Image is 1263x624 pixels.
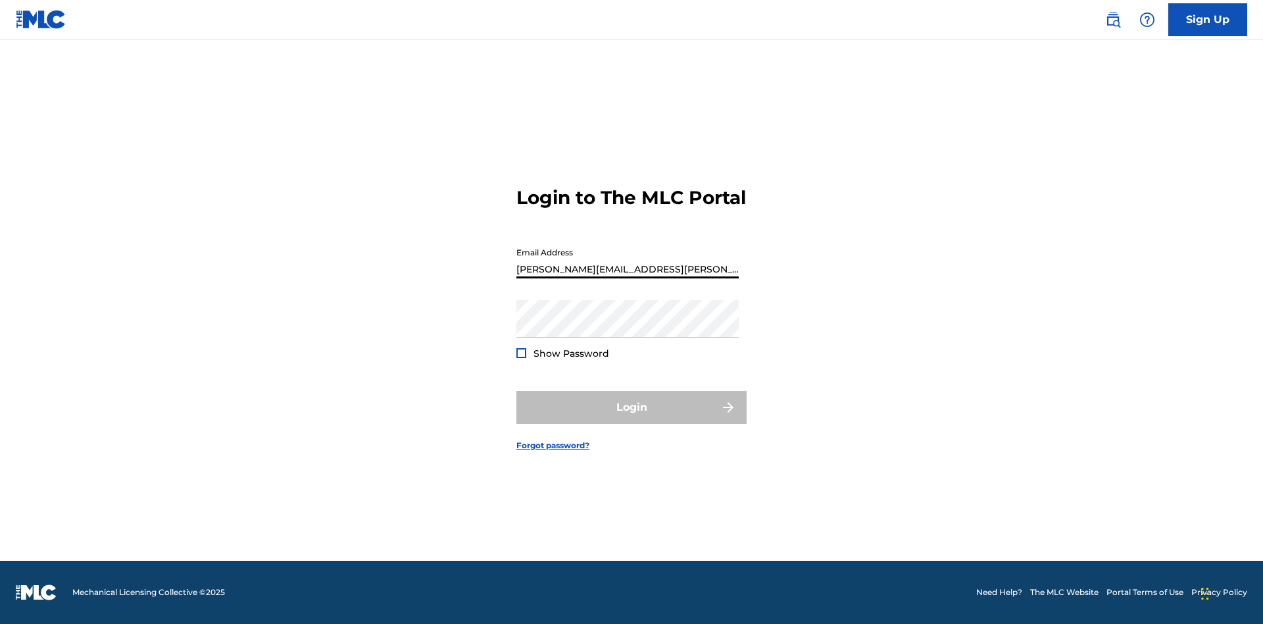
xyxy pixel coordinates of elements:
[1191,586,1247,598] a: Privacy Policy
[1105,12,1121,28] img: search
[533,348,609,359] span: Show Password
[1201,574,1209,613] div: Drag
[1197,561,1263,624] iframe: Chat Widget
[516,440,589,452] a: Forgot password?
[1139,12,1155,28] img: help
[72,586,225,598] span: Mechanical Licensing Collective © 2025
[1106,586,1183,598] a: Portal Terms of Use
[1168,3,1247,36] a: Sign Up
[16,585,57,600] img: logo
[1030,586,1099,598] a: The MLC Website
[16,10,66,29] img: MLC Logo
[976,586,1022,598] a: Need Help?
[1134,7,1160,33] div: Help
[1100,7,1126,33] a: Public Search
[516,186,746,209] h3: Login to The MLC Portal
